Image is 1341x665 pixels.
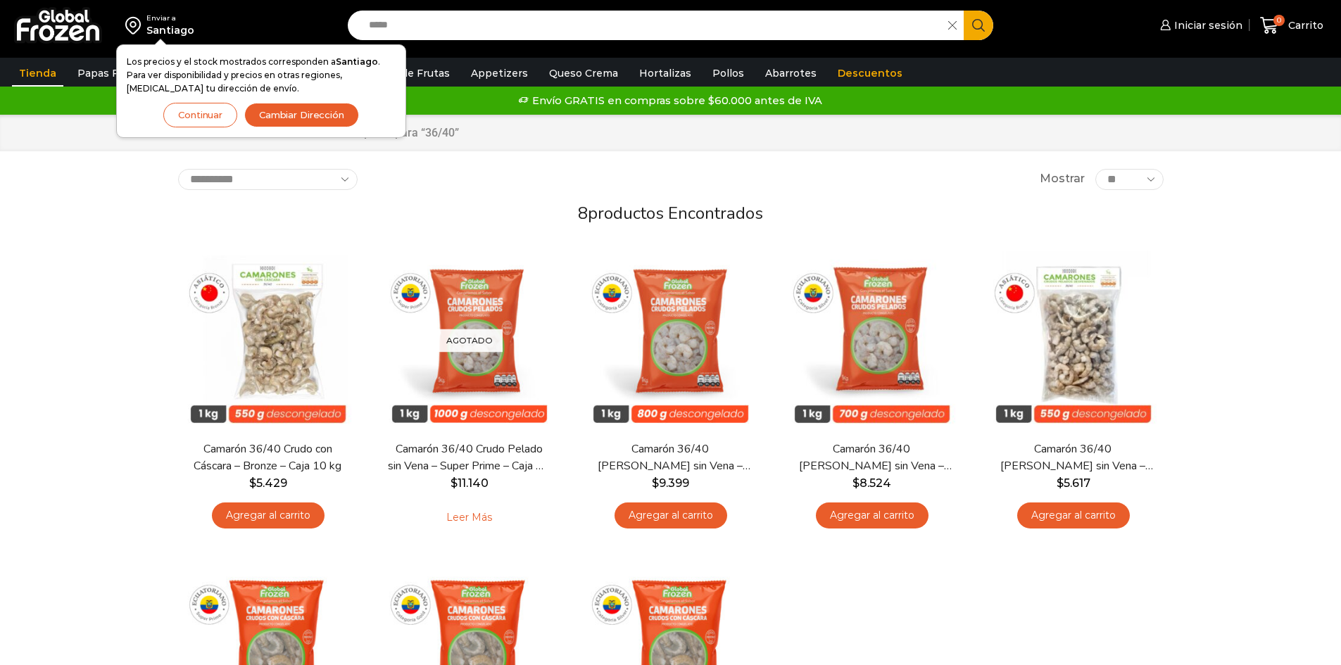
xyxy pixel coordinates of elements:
[1057,476,1090,490] bdi: 5.617
[578,202,588,224] span: 8
[187,441,348,474] a: Camarón 36/40 Crudo con Cáscara – Bronze – Caja 10 kg
[436,329,503,353] p: Agotado
[212,502,325,528] a: Agregar al carrito: “Camarón 36/40 Crudo con Cáscara - Bronze - Caja 10 kg”
[451,476,458,490] span: $
[1017,502,1130,528] a: Agregar al carrito: “Camarón 36/40 Crudo Pelado sin Vena - Bronze - Caja 10 kg”
[388,441,550,474] a: Camarón 36/40 Crudo Pelado sin Vena – Super Prime – Caja 10 kg
[705,60,751,87] a: Pollos
[146,23,194,37] div: Santiago
[831,60,909,87] a: Descuentos
[1257,9,1327,42] a: 0 Carrito
[1285,18,1323,32] span: Carrito
[178,169,358,190] select: Pedido de la tienda
[244,103,359,127] button: Cambiar Dirección
[816,502,928,528] a: Agregar al carrito: “Camarón 36/40 Crudo Pelado sin Vena - Silver - Caja 10 kg”
[163,103,237,127] button: Continuar
[1040,171,1085,187] span: Mostrar
[791,441,952,474] a: Camarón 36/40 [PERSON_NAME] sin Vena – Silver – Caja 10 kg
[588,202,763,224] span: productos encontrados
[852,476,891,490] bdi: 8.524
[451,476,489,490] bdi: 11.140
[1171,18,1242,32] span: Iniciar sesión
[336,56,378,67] strong: Santiago
[632,60,698,87] a: Hortalizas
[125,13,146,37] img: address-field-icon.svg
[1157,11,1242,39] a: Iniciar sesión
[758,60,824,87] a: Abarrotes
[615,502,727,528] a: Agregar al carrito: “Camarón 36/40 Crudo Pelado sin Vena - Gold - Caja 10 kg”
[1273,15,1285,26] span: 0
[424,502,514,532] a: Leé más sobre “Camarón 36/40 Crudo Pelado sin Vena - Super Prime - Caja 10 kg”
[249,476,256,490] span: $
[992,441,1154,474] a: Camarón 36/40 [PERSON_NAME] sin Vena – Bronze – Caja 10 kg
[652,476,659,490] span: $
[362,60,457,87] a: Pulpa de Frutas
[1057,476,1064,490] span: $
[464,60,535,87] a: Appetizers
[249,476,287,490] bdi: 5.429
[12,60,63,87] a: Tienda
[146,13,194,23] div: Enviar a
[852,476,860,490] span: $
[542,60,625,87] a: Queso Crema
[589,441,751,474] a: Camarón 36/40 [PERSON_NAME] sin Vena – Gold – Caja 10 kg
[652,476,689,490] bdi: 9.399
[70,60,149,87] a: Papas Fritas
[964,11,993,40] button: Search button
[127,55,396,96] p: Los precios y el stock mostrados corresponden a . Para ver disponibilidad y precios en otras regi...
